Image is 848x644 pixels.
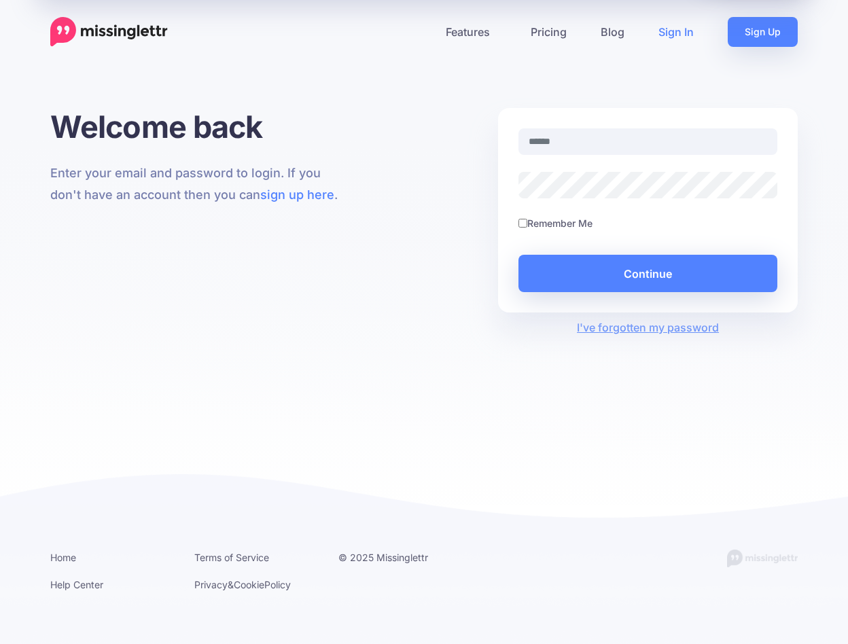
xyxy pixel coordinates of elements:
a: Blog [584,17,641,47]
a: Help Center [50,579,103,590]
a: Terms of Service [194,552,269,563]
label: Remember Me [527,215,593,231]
a: Sign In [641,17,711,47]
a: Sign Up [728,17,798,47]
li: & Policy [194,576,318,593]
h1: Welcome back [50,108,350,145]
a: Features [429,17,514,47]
a: Home [50,552,76,563]
a: Cookie [234,579,264,590]
a: Pricing [514,17,584,47]
a: sign up here [260,187,334,202]
button: Continue [518,255,777,292]
a: I've forgotten my password [577,321,719,334]
p: Enter your email and password to login. If you don't have an account then you can . [50,162,350,206]
li: © 2025 Missinglettr [338,549,462,566]
a: Privacy [194,579,228,590]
